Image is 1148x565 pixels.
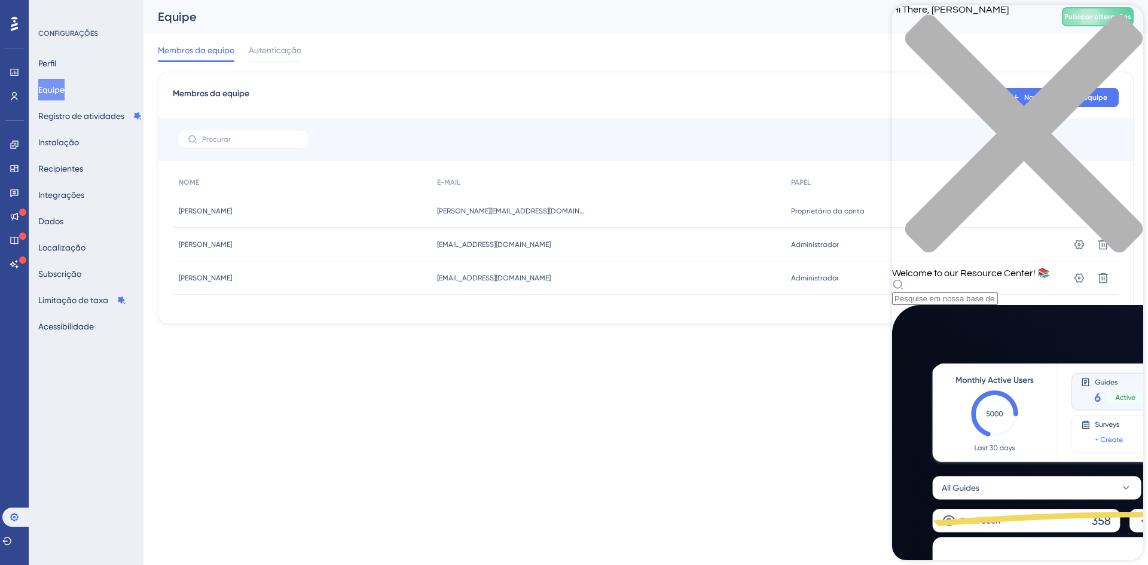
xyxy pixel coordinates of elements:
[437,240,551,249] font: [EMAIL_ADDRESS][DOMAIN_NAME]
[38,289,126,311] button: Limitação de taxa
[28,5,103,14] font: Precisar de ajuda?
[437,207,604,215] font: [PERSON_NAME][EMAIL_ADDRESS][DOMAIN_NAME]
[179,207,232,215] font: [PERSON_NAME]
[179,240,232,249] font: [PERSON_NAME]
[38,316,94,337] button: Acessibilidade
[179,178,199,187] font: NOME
[38,210,63,232] button: Dados
[791,274,839,282] font: Administrador
[38,29,98,38] font: CONFIGURAÇÕES
[173,88,249,99] font: Membros da equipe
[38,85,65,94] font: Equipe
[38,59,56,68] font: Perfil
[38,79,65,100] button: Equipe
[179,274,232,282] font: [PERSON_NAME]
[38,243,86,252] font: Localização
[38,269,81,279] font: Subscrição
[38,190,84,200] font: Integrações
[38,164,83,173] font: Recipientes
[38,216,63,226] font: Dados
[249,45,301,55] font: Autenticação
[38,237,86,258] button: Localização
[38,158,83,179] button: Recipientes
[38,184,84,206] button: Integrações
[158,10,197,24] font: Equipe
[38,263,81,285] button: Subscrição
[437,274,551,282] font: [EMAIL_ADDRESS][DOMAIN_NAME]
[38,53,56,74] button: Perfil
[38,111,124,121] font: Registro de atividades
[791,207,865,215] font: Proprietário da conta
[791,178,811,187] font: PAPEL
[38,322,94,331] font: Acessibilidade
[202,135,299,143] input: Procurar
[38,132,79,153] button: Instalação
[437,178,460,187] font: E-MAIL
[4,4,32,32] button: Abra o iniciador do assistente de IA
[38,138,79,147] font: Instalação
[7,7,29,29] img: imagem-do-lançador-texto-alternativo
[38,105,142,127] button: Registro de atividades
[38,295,108,305] font: Limitação de taxa
[158,45,234,55] font: Membros da equipe
[791,240,839,249] font: Administrador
